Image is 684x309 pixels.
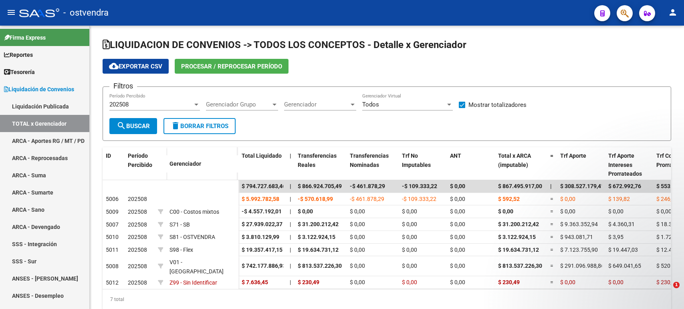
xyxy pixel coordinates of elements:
span: 202508 [128,279,147,286]
span: Trf No Imputables [402,152,431,168]
span: -$ 109.333,22 [402,183,437,189]
button: Borrar Filtros [163,118,236,134]
span: $ 0,00 [402,234,417,240]
span: 202508 [128,209,147,215]
span: 202508 [128,196,147,202]
span: $ 742.177.886,93 [242,263,286,269]
span: 5012 [106,279,119,286]
span: | [290,234,291,240]
span: Mostrar totalizadores [468,100,527,110]
span: $ 230,49 [498,279,520,285]
span: $ 813.537.226,30 [298,263,342,269]
span: $ 672.992,76 [608,183,641,189]
span: -$ 461.878,29 [350,196,384,202]
span: 202508 [109,101,129,108]
span: V01 - [GEOGRAPHIC_DATA] [169,259,224,275]
mat-icon: search [117,121,126,130]
span: $ 0,00 [402,263,417,269]
span: 5010 [106,234,119,240]
span: $ 0,00 [450,208,465,215]
span: - ostvendra [63,4,109,22]
iframe: Intercom live chat [657,282,676,301]
datatable-header-cell: Gerenciador [166,155,238,173]
span: $ 0,00 [350,208,365,215]
span: = [550,221,553,227]
mat-icon: menu [6,8,16,17]
span: $ 31.200.212,42 [298,221,339,227]
span: 5009 [106,209,119,215]
span: -$ 570.618,99 [298,196,333,202]
span: $ 0,00 [402,279,417,285]
span: Buscar [117,122,150,130]
span: $ 308.527.179,41 [560,183,604,189]
datatable-header-cell: Trf No Imputables [399,147,447,183]
span: $ 0,00 [450,221,465,227]
span: $ 19.634.731,12 [498,247,539,253]
span: Total x ARCA (imputable) [498,152,531,168]
span: S98 - Flex [169,247,193,253]
span: $ 0,00 [450,247,465,253]
span: $ 0,00 [298,208,313,215]
span: $ 866.924.705,49 [298,183,342,189]
datatable-header-cell: Total x ARCA (imputable) [495,147,547,183]
span: $ 139,82 [608,196,630,202]
span: 1 [673,282,680,288]
span: | [290,279,291,285]
span: $ 230,49 [298,279,319,285]
span: $ 0,00 [350,263,365,269]
span: $ 31.200.212,42 [498,221,539,227]
span: Todos [362,101,379,108]
span: $ 5.992.782,58 [242,196,279,202]
span: $ 794.727.683,46 [242,183,286,189]
span: Transferencias Reales [298,152,337,168]
span: Borrar Filtros [171,122,228,130]
span: $ 0,00 [450,234,465,240]
span: Tesorería [4,68,35,76]
span: $ 3.810.129,99 [242,234,279,240]
datatable-header-cell: ID [103,147,125,181]
span: 202508 [128,247,147,253]
button: Buscar [109,118,157,134]
span: $ 0,00 [450,279,465,285]
span: LIQUIDACION DE CONVENIOS -> TODOS LOS CONCEPTOS - Detalle x Gerenciador [103,39,466,50]
span: Liquidación de Convenios [4,85,74,94]
span: Exportar CSV [109,63,162,70]
span: Período Percibido [128,152,152,168]
span: Gerenciador [284,101,349,108]
span: | [290,208,291,215]
span: Gerenciador Grupo [206,101,271,108]
button: Exportar CSV [103,59,169,74]
span: $ 0,00 [350,221,365,227]
h3: Filtros [109,80,137,92]
span: 5007 [106,221,119,228]
span: = [550,208,553,215]
datatable-header-cell: ANT [447,147,495,183]
span: $ 0,00 [402,221,417,227]
span: | [290,196,291,202]
span: $ 3.122.924,15 [298,234,335,240]
datatable-header-cell: | [287,147,295,183]
span: $ 0,00 [350,247,365,253]
span: $ 7.636,45 [242,279,268,285]
span: $ 3.122.924,15 [498,234,536,240]
span: Gerenciador [169,161,201,167]
span: Trf Aporte Intereses Prorrateados [608,152,642,177]
datatable-header-cell: Período Percibido [125,147,155,181]
span: $ 0,00 [560,208,575,215]
span: $ 4.360,31 [608,221,635,227]
span: $ 0,00 [402,247,417,253]
span: S81 - OSTVENDRA [169,234,215,240]
datatable-header-cell: Total Liquidado [238,147,287,183]
span: S71 - SB [169,221,190,228]
span: $ 592,52 [498,196,520,202]
span: 202508 [128,221,147,228]
mat-icon: delete [171,121,180,130]
span: $ 19.357.417,15 [242,247,282,253]
span: $ 0,00 [560,196,575,202]
mat-icon: cloud_download [109,61,119,71]
span: $ 867.495.917,00 [498,183,542,189]
span: | [290,247,291,253]
span: | [290,263,291,269]
span: 202508 [128,263,147,269]
span: Trf Aporte [560,152,586,159]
